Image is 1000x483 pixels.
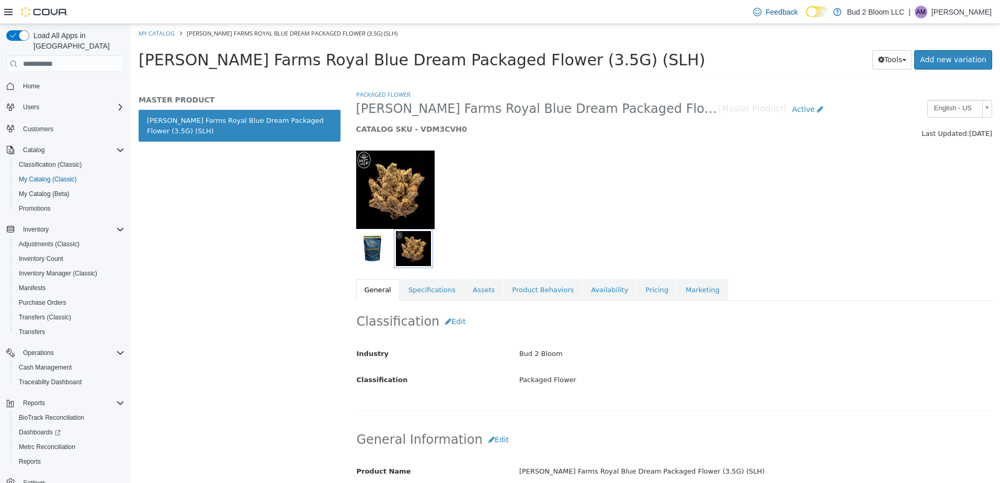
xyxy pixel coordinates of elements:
[742,26,782,45] button: Tools
[10,425,129,440] a: Dashboards
[15,267,124,280] span: Inventory Manager (Classic)
[226,443,280,451] span: Product Name
[352,406,384,425] button: Edit
[656,76,699,95] a: Active
[15,296,71,309] a: Purchase Orders
[19,255,63,263] span: Inventory Count
[908,6,911,18] p: |
[10,172,129,187] button: My Catalog (Classic)
[19,223,124,236] span: Inventory
[15,426,65,439] a: Dashboards
[15,376,86,388] a: Traceabilty Dashboard
[2,346,129,360] button: Operations
[15,202,124,215] span: Promotions
[19,347,124,359] span: Operations
[15,252,124,265] span: Inventory Count
[15,426,124,439] span: Dashboards
[588,81,656,89] small: [Master Product]
[23,399,45,407] span: Reports
[19,457,41,466] span: Reports
[547,255,597,277] a: Marketing
[2,143,129,157] button: Catalog
[15,158,124,171] span: Classification (Classic)
[225,77,588,93] span: [PERSON_NAME] Farms Royal Blue Dream Packaged Flower (3.5G) (SLH)
[19,313,71,321] span: Transfers (Classic)
[19,298,66,307] span: Purchase Orders
[15,173,124,186] span: My Catalog (Classic)
[10,281,129,295] button: Manifests
[15,311,75,324] a: Transfers (Classic)
[791,106,838,113] span: Last Updated:
[10,310,129,325] button: Transfers (Classic)
[23,146,44,154] span: Catalog
[19,397,124,409] span: Reports
[19,328,45,336] span: Transfers
[19,80,44,93] a: Home
[309,288,340,307] button: Edit
[21,7,68,17] img: Cova
[225,126,304,205] img: 150
[10,157,129,172] button: Classification (Classic)
[783,26,861,45] a: Add new variation
[15,361,124,374] span: Cash Management
[23,349,54,357] span: Operations
[19,378,82,386] span: Traceabilty Dashboard
[916,6,926,18] span: AM
[15,455,45,468] a: Reports
[19,144,124,156] span: Catalog
[19,223,53,236] button: Inventory
[19,284,46,292] span: Manifests
[2,396,129,410] button: Reports
[15,326,49,338] a: Transfers
[15,188,124,200] span: My Catalog (Beta)
[797,76,847,93] span: English - US
[2,222,129,237] button: Inventory
[23,82,40,90] span: Home
[29,30,124,51] span: Load All Apps in [GEOGRAPHIC_DATA]
[19,144,49,156] button: Catalog
[15,455,124,468] span: Reports
[19,122,124,135] span: Customers
[19,101,43,113] button: Users
[10,440,129,454] button: Metrc Reconciliation
[8,5,44,13] a: My Catalog
[10,360,129,375] button: Cash Management
[19,240,79,248] span: Adjustments (Classic)
[15,252,67,265] a: Inventory Count
[381,439,869,457] div: [PERSON_NAME] Farms Royal Blue Dream Packaged Flower (3.5G) (SLH)
[10,295,129,310] button: Purchase Orders
[19,269,97,278] span: Inventory Manager (Classic)
[56,5,267,13] span: [PERSON_NAME] Farms Royal Blue Dream Packaged Flower (3.5G) (SLH)
[749,2,802,22] a: Feedback
[19,397,49,409] button: Reports
[506,255,546,277] a: Pricing
[766,7,798,17] span: Feedback
[226,406,861,425] h2: General Information
[19,204,51,213] span: Promotions
[2,78,129,94] button: Home
[10,251,129,266] button: Inventory Count
[15,411,124,424] span: BioTrack Reconciliation
[10,454,129,469] button: Reports
[15,188,74,200] a: My Catalog (Beta)
[797,76,861,94] a: English - US
[19,413,84,422] span: BioTrack Reconciliation
[2,121,129,136] button: Customers
[226,352,277,360] span: Classification
[23,103,39,111] span: Users
[15,267,101,280] a: Inventory Manager (Classic)
[15,296,124,309] span: Purchase Orders
[19,123,58,135] a: Customers
[15,311,124,324] span: Transfers (Classic)
[452,255,506,277] a: Availability
[10,187,129,201] button: My Catalog (Beta)
[373,255,451,277] a: Product Behaviors
[10,201,129,216] button: Promotions
[847,6,904,18] p: Bud 2 Bloom LLC
[838,106,861,113] span: [DATE]
[19,190,70,198] span: My Catalog (Beta)
[225,255,269,277] a: General
[15,441,124,453] span: Metrc Reconciliation
[19,79,124,93] span: Home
